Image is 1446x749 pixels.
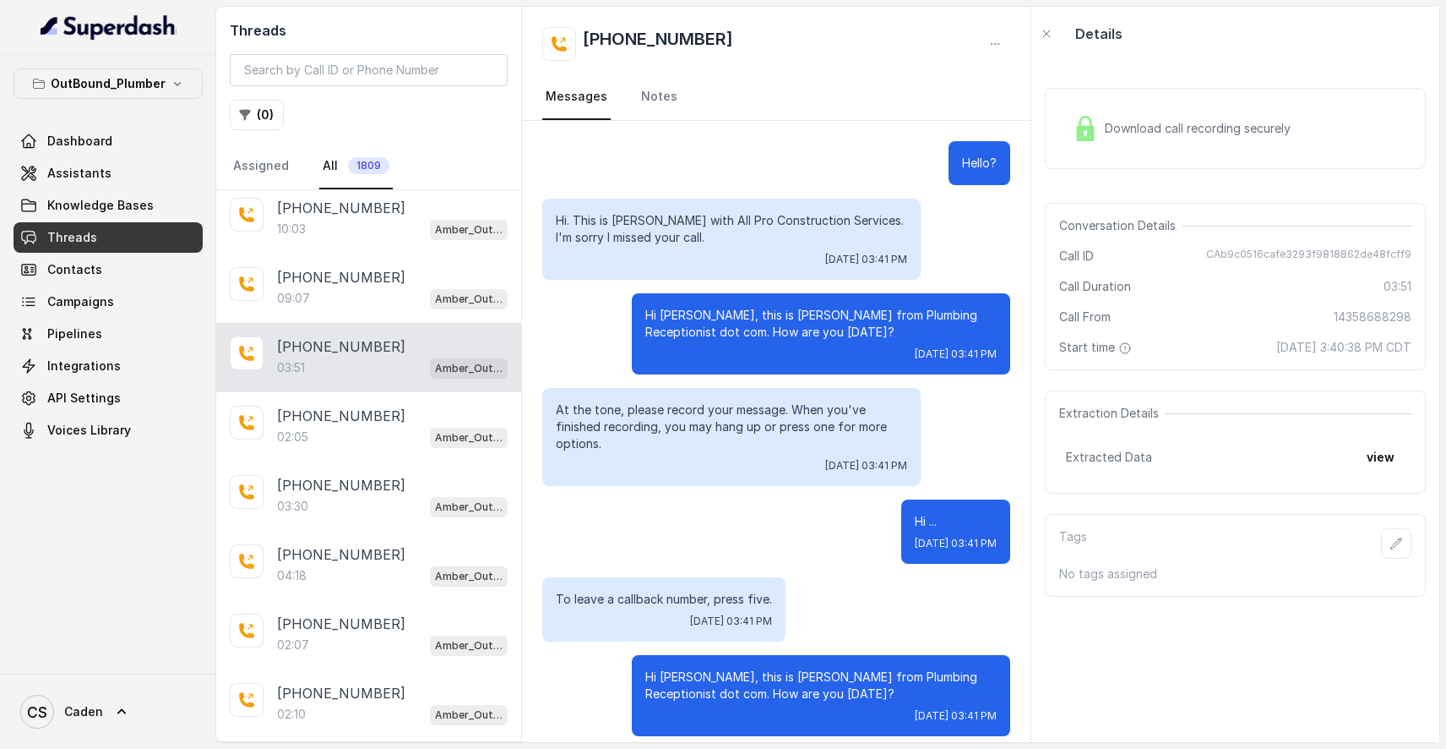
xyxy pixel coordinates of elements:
[230,100,284,130] button: (0)
[230,144,508,189] nav: Tabs
[1334,309,1411,325] span: 14358688298
[542,74,611,120] a: Messages
[915,537,997,550] span: [DATE] 03:41 PM
[47,293,114,310] span: Campaigns
[14,158,203,189] a: Assistants
[14,351,203,381] a: Integrations
[556,591,772,608] p: To leave a callback number, press five.
[1073,116,1098,141] img: Lock Icon
[435,568,503,585] p: Amber_Outreach
[14,68,203,99] button: OutBound_Plumber
[47,229,97,246] span: Threads
[1383,278,1411,295] span: 03:51
[230,54,508,86] input: Search by Call ID or Phone Number
[47,261,102,278] span: Contacts
[277,221,306,238] p: 10:03
[645,307,997,341] p: Hi [PERSON_NAME], this is [PERSON_NAME] from Plumbing Receptionist dot com. How are you [DATE]?
[47,133,112,150] span: Dashboard
[690,615,772,628] span: [DATE] 03:41 PM
[277,290,310,307] p: 09:07
[1105,120,1297,137] span: Download call recording securely
[14,222,203,253] a: Threads
[348,157,389,174] span: 1809
[14,190,203,221] a: Knowledge Bases
[277,544,405,565] p: [PHONE_NUMBER]
[277,267,405,287] p: [PHONE_NUMBER]
[47,197,154,214] span: Knowledge Bases
[277,567,307,584] p: 04:18
[277,198,405,218] p: [PHONE_NUMBER]
[435,707,503,724] p: Amber_Outreach
[1075,24,1123,44] p: Details
[230,20,508,41] h2: Threads
[1059,278,1131,295] span: Call Duration
[14,287,203,317] a: Campaigns
[277,336,405,357] p: [PHONE_NUMBER]
[14,126,203,156] a: Dashboard
[1059,217,1182,234] span: Conversation Details
[1276,339,1411,356] span: [DATE] 3:40:38 PM CDT
[277,406,405,426] p: [PHONE_NUMBER]
[638,74,681,120] a: Notes
[435,429,503,446] p: Amber_Outreach
[14,415,203,446] a: Voices Library
[435,360,503,377] p: Amber_Outreach
[1059,339,1135,356] span: Start time
[1206,248,1411,265] span: CAb9c0516cafe3293f9818862de48fcff9
[47,325,102,342] span: Pipelines
[277,637,309,653] p: 02:07
[435,499,503,516] p: Amber_Outreach
[277,359,305,376] p: 03:51
[915,513,997,530] p: Hi ...
[27,703,47,721] text: CS
[277,475,405,495] p: [PHONE_NUMBER]
[542,74,1010,120] nav: Tabs
[825,459,907,473] span: [DATE] 03:41 PM
[1059,248,1094,265] span: Call ID
[14,383,203,413] a: API Settings
[915,709,997,723] span: [DATE] 03:41 PM
[1059,309,1111,325] span: Call From
[64,703,103,720] span: Caden
[962,155,997,172] p: Hello?
[556,402,907,452] p: At the tone, please record your message. When you've finished recording, you may hang up or press...
[645,669,997,703] p: Hi [PERSON_NAME], this is [PERSON_NAME] from Plumbing Receptionist dot com. How are you [DATE]?
[825,253,907,266] span: [DATE] 03:41 PM
[1059,528,1087,559] p: Tags
[1066,449,1152,466] span: Extracted Data
[435,291,503,308] p: Amber_Outreach
[47,422,131,439] span: Voices Library
[41,14,177,41] img: light.svg
[435,637,503,654] p: Amber_Outreach
[1059,405,1166,422] span: Extraction Details
[51,74,166,94] p: OutBound_Plumber
[915,347,997,361] span: [DATE] 03:41 PM
[1356,442,1405,473] button: view
[47,358,121,374] span: Integrations
[277,614,405,634] p: [PHONE_NUMBER]
[230,144,292,189] a: Assigned
[277,683,405,703] p: [PHONE_NUMBER]
[583,27,733,61] h2: [PHONE_NUMBER]
[1059,566,1411,582] p: No tags assigned
[14,254,203,285] a: Contacts
[277,429,308,446] p: 02:05
[556,212,907,246] p: Hi. This is [PERSON_NAME] with All Pro Construction Services. I'm sorry I missed your call.
[319,144,393,189] a: All1809
[47,390,121,407] span: API Settings
[14,688,203,735] a: Caden
[277,706,306,723] p: 02:10
[277,498,308,515] p: 03:30
[435,221,503,238] p: Amber_Outreach
[47,165,111,182] span: Assistants
[14,319,203,349] a: Pipelines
